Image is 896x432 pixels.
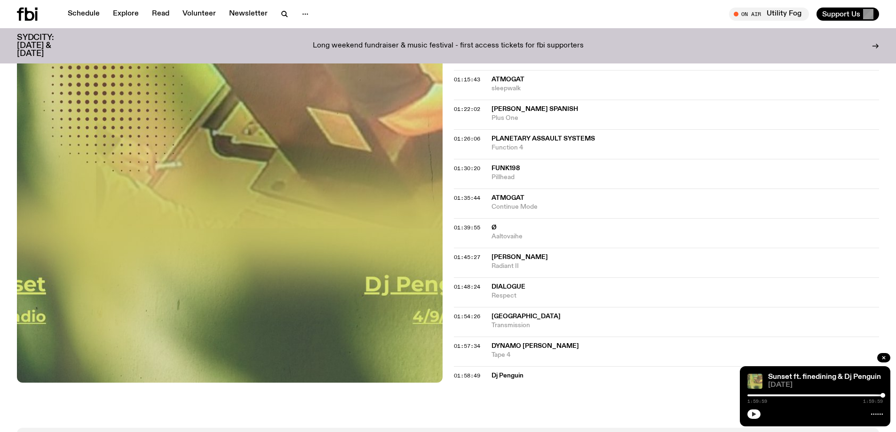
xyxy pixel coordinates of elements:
[492,173,880,182] span: Pillhead
[492,371,834,380] span: Dj Penguin
[747,399,767,404] span: 1:59:59
[492,76,524,83] span: atmogat
[768,373,881,381] a: Sunset ft. finedining & Dj Penguin
[454,136,480,141] button: 01:26:06
[822,10,860,18] span: Support Us
[492,343,579,349] span: Dynamo [PERSON_NAME]
[454,194,480,202] span: 01:35:44
[768,382,883,389] span: [DATE]
[146,8,175,21] a: Read
[107,8,144,21] a: Explore
[817,8,879,21] button: Support Us
[454,225,480,230] button: 01:39:55
[454,76,480,83] span: 01:15:43
[492,351,880,360] span: Tape 4
[454,372,480,379] span: 01:58:49
[492,84,880,93] span: sleepwalk
[454,284,480,290] button: 01:48:24
[492,321,880,330] span: Transmission
[454,342,480,350] span: 01:57:34
[492,135,595,142] span: Planetary Assault Systems
[454,196,480,201] button: 01:35:44
[454,107,480,112] button: 01:22:02
[492,313,561,320] span: [GEOGRAPHIC_DATA]
[863,399,883,404] span: 1:59:59
[454,255,480,260] button: 01:45:27
[454,313,480,320] span: 01:54:26
[62,8,105,21] a: Schedule
[492,262,880,271] span: Radiant II
[492,283,525,290] span: Dialogue
[313,42,584,50] p: Long weekend fundraiser & music festival - first access tickets for fbi supporters
[729,8,809,21] button: On AirUtility Fog
[454,373,480,378] button: 01:58:49
[492,203,880,212] span: Continue Mode
[454,224,480,231] span: 01:39:55
[454,105,480,113] span: 01:22:02
[17,34,77,58] h3: SYDCITY: [DATE] & [DATE]
[454,314,480,319] button: 01:54:26
[454,166,480,171] button: 01:30:20
[492,165,520,172] span: Funk198
[492,114,880,123] span: Plus One
[492,291,880,300] span: Respect
[223,8,273,21] a: Newsletter
[454,253,480,261] span: 01:45:27
[454,283,480,291] span: 01:48:24
[492,254,548,260] span: [PERSON_NAME]
[454,135,480,142] span: 01:26:06
[492,224,497,231] span: Ø
[454,77,480,82] button: 01:15:43
[492,232,880,241] span: Aaltovaihe
[492,143,880,152] span: Function 4
[454,165,480,172] span: 01:30:20
[492,195,524,201] span: atmogat
[492,106,578,112] span: [PERSON_NAME] Spanish
[177,8,222,21] a: Volunteer
[454,344,480,349] button: 01:57:34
